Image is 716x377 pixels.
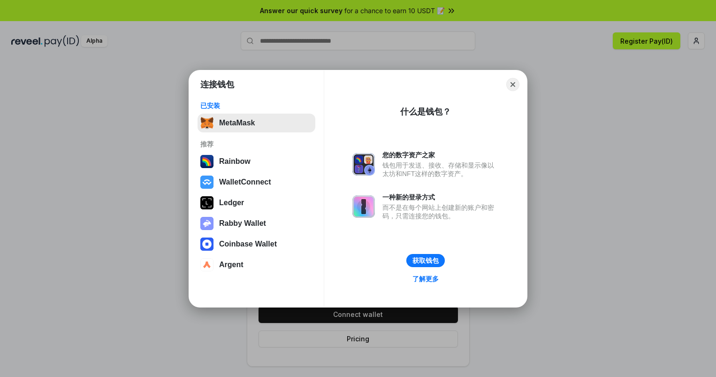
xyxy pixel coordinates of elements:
div: 一种新的登录方式 [382,193,499,201]
div: 了解更多 [412,275,439,283]
div: 获取钱包 [412,256,439,265]
div: 您的数字资产之家 [382,151,499,159]
button: Argent [198,255,315,274]
button: 获取钱包 [406,254,445,267]
div: Ledger [219,199,244,207]
img: svg+xml,%3Csvg%20width%3D%2228%22%20height%3D%2228%22%20viewBox%3D%220%200%2028%2028%22%20fill%3D... [200,176,213,189]
button: MetaMask [198,114,315,132]
img: svg+xml,%3Csvg%20xmlns%3D%22http%3A%2F%2Fwww.w3.org%2F2000%2Fsvg%22%20width%3D%2228%22%20height%3... [200,196,213,209]
button: Close [506,78,519,91]
button: Coinbase Wallet [198,235,315,254]
div: WalletConnect [219,178,271,186]
div: 推荐 [200,140,312,148]
button: Ledger [198,193,315,212]
div: MetaMask [219,119,255,127]
img: svg+xml,%3Csvg%20xmlns%3D%22http%3A%2F%2Fwww.w3.org%2F2000%2Fsvg%22%20fill%3D%22none%22%20viewBox... [352,195,375,218]
div: 什么是钱包？ [400,106,451,117]
img: svg+xml,%3Csvg%20xmlns%3D%22http%3A%2F%2Fwww.w3.org%2F2000%2Fsvg%22%20fill%3D%22none%22%20viewBox... [352,153,375,176]
div: Coinbase Wallet [219,240,277,248]
div: Rainbow [219,157,251,166]
img: svg+xml,%3Csvg%20fill%3D%22none%22%20height%3D%2233%22%20viewBox%3D%220%200%2035%2033%22%20width%... [200,116,213,130]
h1: 连接钱包 [200,79,234,90]
button: Rabby Wallet [198,214,315,233]
button: WalletConnect [198,173,315,192]
div: 而不是在每个网站上创建新的账户和密码，只需连接您的钱包。 [382,203,499,220]
button: Rainbow [198,152,315,171]
img: svg+xml,%3Csvg%20width%3D%2228%22%20height%3D%2228%22%20viewBox%3D%220%200%2028%2028%22%20fill%3D... [200,258,213,271]
div: Argent [219,261,244,269]
img: svg+xml,%3Csvg%20width%3D%22120%22%20height%3D%22120%22%20viewBox%3D%220%200%20120%20120%22%20fil... [200,155,213,168]
div: 已安装 [200,101,312,110]
a: 了解更多 [407,273,444,285]
img: svg+xml,%3Csvg%20width%3D%2228%22%20height%3D%2228%22%20viewBox%3D%220%200%2028%2028%22%20fill%3D... [200,238,213,251]
img: svg+xml,%3Csvg%20xmlns%3D%22http%3A%2F%2Fwww.w3.org%2F2000%2Fsvg%22%20fill%3D%22none%22%20viewBox... [200,217,213,230]
div: 钱包用于发送、接收、存储和显示像以太坊和NFT这样的数字资产。 [382,161,499,178]
div: Rabby Wallet [219,219,266,228]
